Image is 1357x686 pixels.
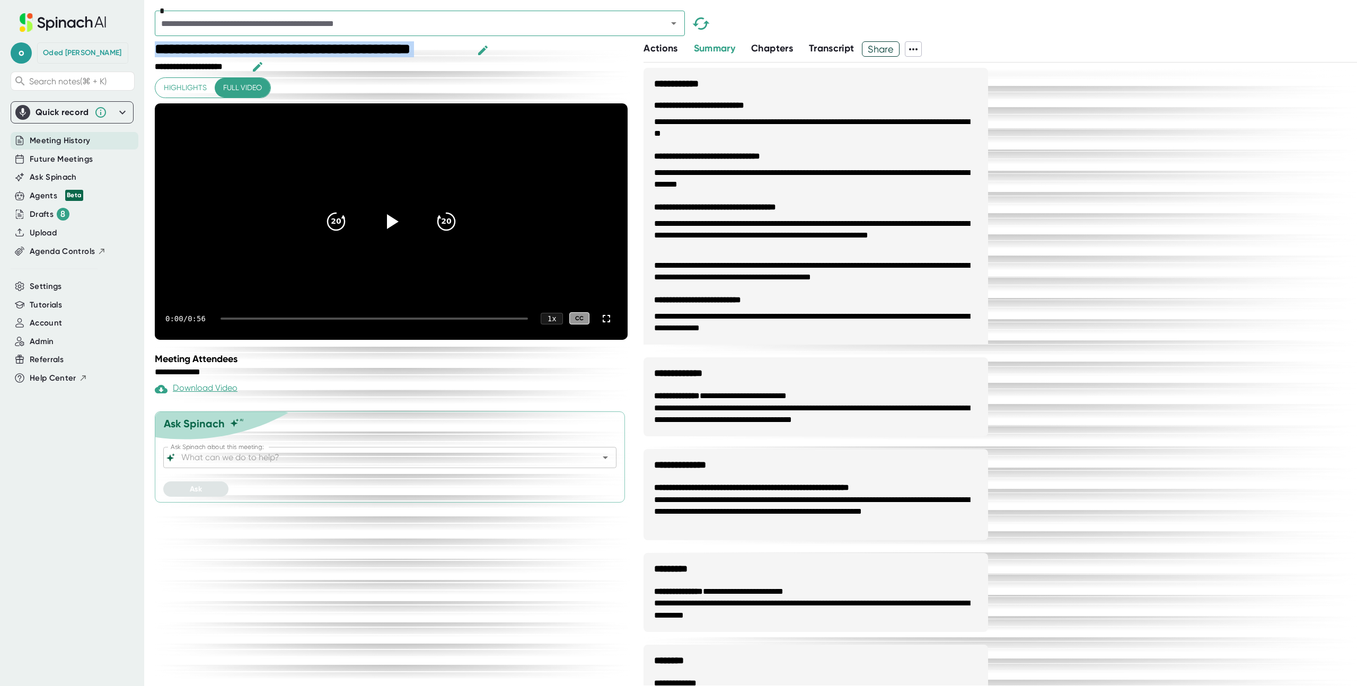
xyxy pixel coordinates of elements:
[11,42,32,64] span: o
[644,42,677,54] span: Actions
[30,372,76,384] span: Help Center
[30,208,69,221] div: Drafts
[751,41,793,56] button: Chapters
[215,78,270,98] button: Full video
[751,42,793,54] span: Chapters
[30,299,62,311] button: Tutorials
[541,313,563,324] div: 1 x
[165,314,208,323] div: 0:00 / 0:56
[29,76,107,86] span: Search notes (⌘ + K)
[30,208,69,221] button: Drafts 8
[223,81,262,94] span: Full video
[155,383,237,395] div: Download Video
[809,41,854,56] button: Transcript
[179,450,582,465] input: What can we do to help?
[862,40,899,58] span: Share
[694,41,735,56] button: Summary
[15,102,129,123] div: Quick record
[30,245,106,258] button: Agenda Controls
[30,245,95,258] span: Agenda Controls
[164,417,225,430] div: Ask Spinach
[30,135,90,147] button: Meeting History
[569,312,589,324] div: CC
[43,48,121,58] div: Oded Welgreen
[30,354,64,366] button: Referrals
[164,81,207,94] span: Highlights
[30,372,87,384] button: Help Center
[30,190,83,202] button: Agents Beta
[30,153,93,165] button: Future Meetings
[163,481,228,497] button: Ask
[666,16,681,31] button: Open
[36,107,89,118] div: Quick record
[644,41,677,56] button: Actions
[30,336,54,348] button: Admin
[190,485,202,494] span: Ask
[155,353,630,365] div: Meeting Attendees
[694,42,735,54] span: Summary
[65,190,83,201] div: Beta
[598,450,613,465] button: Open
[155,78,215,98] button: Highlights
[30,171,77,183] button: Ask Spinach
[809,42,854,54] span: Transcript
[30,190,83,202] div: Agents
[30,317,62,329] button: Account
[30,227,57,239] button: Upload
[30,280,62,293] button: Settings
[57,208,69,221] div: 8
[862,41,900,57] button: Share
